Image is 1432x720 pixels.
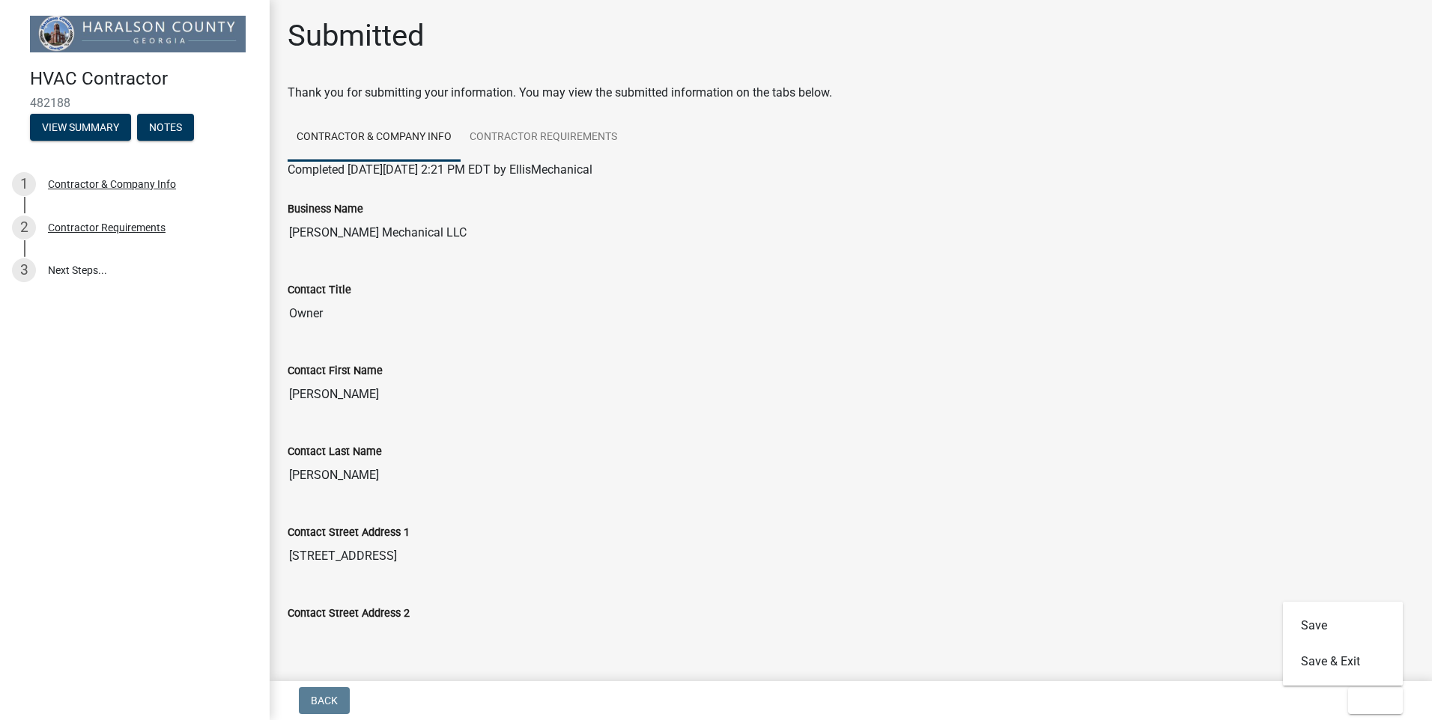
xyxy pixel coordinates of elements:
[1283,644,1403,680] button: Save & Exit
[288,162,592,177] span: Completed [DATE][DATE] 2:21 PM EDT by EllisMechanical
[311,695,338,707] span: Back
[48,179,176,189] div: Contractor & Company Info
[1283,602,1403,686] div: Exit
[12,258,36,282] div: 3
[288,528,410,538] label: Contact Street Address 1
[1348,687,1403,714] button: Exit
[30,68,258,90] h4: HVAC Contractor
[299,687,350,714] button: Back
[288,204,363,215] label: Business Name
[288,84,1414,102] div: Thank you for submitting your information. You may view the submitted information on the tabs below.
[30,96,240,110] span: 482188
[288,447,382,457] label: Contact Last Name
[288,608,410,619] label: Contact Street Address 2
[48,222,166,233] div: Contractor Requirements
[288,366,383,376] label: Contact First Name
[1360,695,1382,707] span: Exit
[137,114,194,141] button: Notes
[461,114,626,162] a: Contractor Requirements
[12,216,36,240] div: 2
[288,114,461,162] a: Contractor & Company Info
[137,122,194,134] wm-modal-confirm: Notes
[30,16,246,52] img: Haralson County, Georgia
[12,172,36,196] div: 1
[288,18,425,54] h1: Submitted
[1283,608,1403,644] button: Save
[30,114,131,141] button: View Summary
[288,285,351,296] label: Contact Title
[30,122,131,134] wm-modal-confirm: Summary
